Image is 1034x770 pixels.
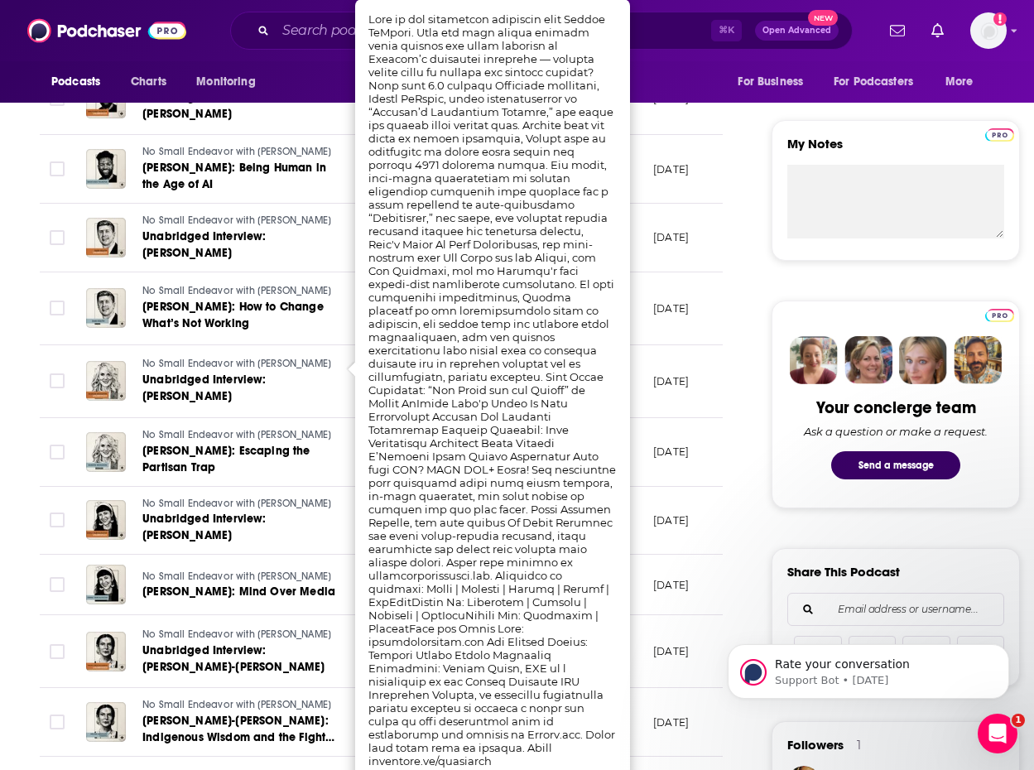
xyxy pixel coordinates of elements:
[653,230,689,244] p: [DATE]
[970,12,1007,49] button: Show profile menu
[831,451,960,479] button: Send a message
[142,699,331,710] span: No Small Endeavor with [PERSON_NAME]
[142,429,331,440] span: No Small Endeavor with [PERSON_NAME]
[954,336,1002,384] img: Jon Profile
[276,17,711,44] input: Search podcasts, credits, & more...
[50,230,65,245] span: Toggle select row
[653,644,689,658] p: [DATE]
[50,301,65,315] span: Toggle select row
[50,577,65,592] span: Toggle select row
[142,284,341,299] a: No Small Endeavor with [PERSON_NAME]
[823,66,937,98] button: open menu
[801,594,990,625] input: Email address or username...
[142,146,331,157] span: No Small Endeavor with [PERSON_NAME]
[945,70,974,94] span: More
[993,12,1007,26] svg: Add a profile image
[142,161,326,191] span: [PERSON_NAME]: Being Human in the Age of AI
[142,698,341,713] a: No Small Endeavor with [PERSON_NAME]
[816,397,976,418] div: Your concierge team
[787,136,1004,165] label: My Notes
[142,160,341,193] a: [PERSON_NAME]: Being Human in the Age of AI
[142,428,341,443] a: No Small Endeavor with [PERSON_NAME]
[883,17,911,45] a: Show notifications dropdown
[653,715,689,729] p: [DATE]
[50,161,65,176] span: Toggle select row
[970,12,1007,49] img: User Profile
[142,585,335,599] span: [PERSON_NAME]: Mind Over Media
[804,425,988,438] div: Ask a question or make a request.
[925,17,950,45] a: Show notifications dropdown
[857,738,861,753] div: 1
[762,26,831,35] span: Open Advanced
[985,128,1014,142] img: Podchaser Pro
[50,513,65,527] span: Toggle select row
[142,714,334,761] span: [PERSON_NAME]-[PERSON_NAME]: Indigenous Wisdom and the Fight for Justice
[653,374,689,388] p: [DATE]
[142,373,267,403] span: Unabridged Interview: [PERSON_NAME]
[142,229,341,262] a: Unabridged Interview: [PERSON_NAME]
[142,372,341,405] a: Unabridged Interview: [PERSON_NAME]
[142,357,341,372] a: No Small Endeavor with [PERSON_NAME]
[142,512,267,542] span: Unabridged Interview: [PERSON_NAME]
[142,497,341,512] a: No Small Endeavor with [PERSON_NAME]
[40,66,122,98] button: open menu
[142,89,341,123] a: Unabridged Interview: [PERSON_NAME]
[142,300,324,330] span: [PERSON_NAME]: How to Change What’s Not Working
[142,145,341,160] a: No Small Endeavor with [PERSON_NAME]
[142,443,341,476] a: [PERSON_NAME]: Escaping the Partisan Trap
[50,715,65,729] span: Toggle select row
[844,336,892,384] img: Barbara Profile
[142,584,339,600] a: [PERSON_NAME]: Mind Over Media
[142,511,341,544] a: Unabridged Interview: [PERSON_NAME]
[738,70,803,94] span: For Business
[790,336,838,384] img: Sydney Profile
[142,628,331,640] span: No Small Endeavor with [PERSON_NAME]
[142,229,267,260] span: Unabridged Interview: [PERSON_NAME]
[142,444,310,474] span: [PERSON_NAME]: Escaping the Partisan Trap
[726,66,824,98] button: open menu
[787,564,900,580] h3: Share This Podcast
[787,593,1004,626] div: Search followers
[142,214,341,229] a: No Small Endeavor with [PERSON_NAME]
[142,285,331,296] span: No Small Endeavor with [PERSON_NAME]
[653,162,689,176] p: [DATE]
[755,21,839,41] button: Open AdvancedNew
[131,70,166,94] span: Charts
[50,373,65,388] span: Toggle select row
[50,445,65,460] span: Toggle select row
[653,445,689,459] p: [DATE]
[27,15,186,46] img: Podchaser - Follow, Share and Rate Podcasts
[142,628,341,642] a: No Small Endeavor with [PERSON_NAME]
[653,301,689,315] p: [DATE]
[142,570,339,585] a: No Small Endeavor with [PERSON_NAME]
[985,306,1014,322] a: Pro website
[653,513,689,527] p: [DATE]
[142,713,341,746] a: [PERSON_NAME]-[PERSON_NAME]: Indigenous Wisdom and the Fight for Justice
[185,66,277,98] button: open menu
[1012,714,1025,727] span: 1
[142,358,331,369] span: No Small Endeavor with [PERSON_NAME]
[899,336,947,384] img: Jules Profile
[230,12,853,50] div: Search podcasts, credits, & more...
[970,12,1007,49] span: Logged in as shcarlos
[978,714,1017,753] iframe: Intercom live chat
[120,66,176,98] a: Charts
[711,20,742,41] span: ⌘ K
[142,643,325,674] span: Unabridged Interview: [PERSON_NAME]-[PERSON_NAME]
[142,299,341,332] a: [PERSON_NAME]: How to Change What’s Not Working
[142,498,331,509] span: No Small Endeavor with [PERSON_NAME]
[142,214,331,226] span: No Small Endeavor with [PERSON_NAME]
[142,90,267,121] span: Unabridged Interview: [PERSON_NAME]
[934,66,994,98] button: open menu
[787,737,844,753] span: Followers
[142,642,341,676] a: Unabridged Interview: [PERSON_NAME]-[PERSON_NAME]
[196,70,255,94] span: Monitoring
[51,70,100,94] span: Podcasts
[50,644,65,659] span: Toggle select row
[653,578,689,592] p: [DATE]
